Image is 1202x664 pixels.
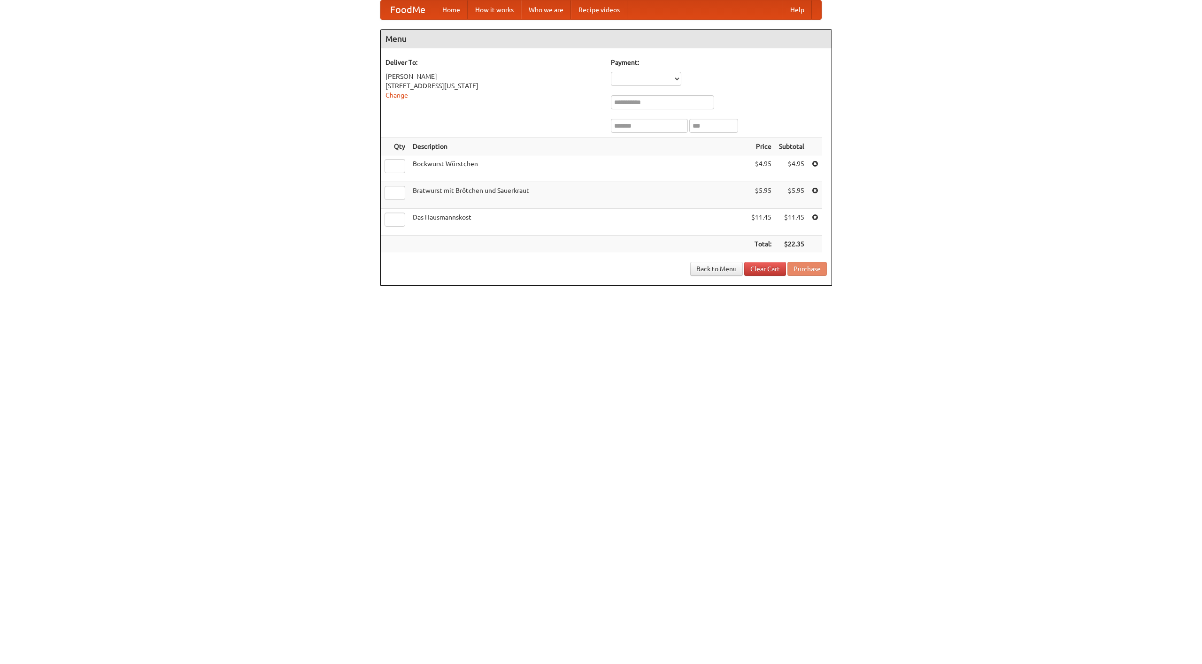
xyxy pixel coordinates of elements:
[381,0,435,19] a: FoodMe
[775,155,808,182] td: $4.95
[775,236,808,253] th: $22.35
[381,30,832,48] h4: Menu
[690,262,743,276] a: Back to Menu
[385,81,601,91] div: [STREET_ADDRESS][US_STATE]
[783,0,812,19] a: Help
[775,209,808,236] td: $11.45
[468,0,521,19] a: How it works
[385,58,601,67] h5: Deliver To:
[409,155,747,182] td: Bockwurst Würstchen
[409,138,747,155] th: Description
[775,138,808,155] th: Subtotal
[747,138,775,155] th: Price
[385,72,601,81] div: [PERSON_NAME]
[409,209,747,236] td: Das Hausmannskost
[521,0,571,19] a: Who we are
[409,182,747,209] td: Bratwurst mit Brötchen und Sauerkraut
[747,182,775,209] td: $5.95
[571,0,627,19] a: Recipe videos
[775,182,808,209] td: $5.95
[381,138,409,155] th: Qty
[385,92,408,99] a: Change
[611,58,827,67] h5: Payment:
[787,262,827,276] button: Purchase
[747,209,775,236] td: $11.45
[744,262,786,276] a: Clear Cart
[747,236,775,253] th: Total:
[747,155,775,182] td: $4.95
[435,0,468,19] a: Home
